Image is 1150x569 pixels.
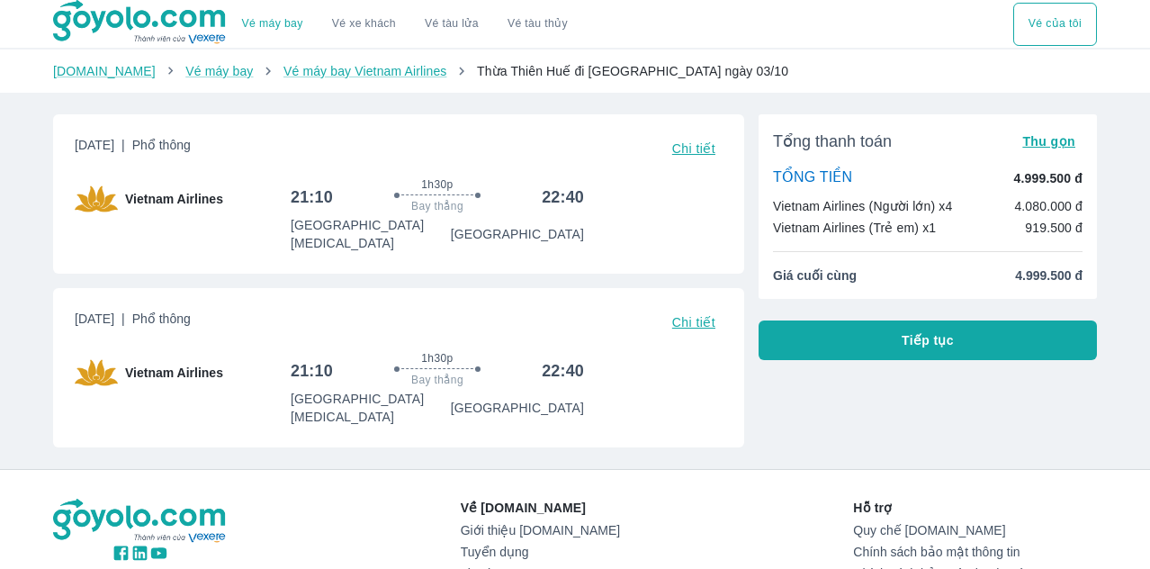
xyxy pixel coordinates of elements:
a: Chính sách bảo mật thông tin [853,545,1097,559]
span: [DATE] [75,310,191,335]
p: 4.080.000 đ [1014,197,1083,215]
span: | [121,312,125,326]
span: 1h30p [421,177,453,192]
img: logo [53,499,228,544]
h6: 21:10 [291,186,333,208]
a: Quy chế [DOMAIN_NAME] [853,523,1097,537]
a: Tuyển dụng [461,545,620,559]
button: Vé tàu thủy [493,3,582,46]
p: [GEOGRAPHIC_DATA] [451,399,584,417]
h6: 22:40 [542,186,584,208]
span: Tổng thanh toán [773,131,892,152]
button: Thu gọn [1015,129,1083,154]
h6: 21:10 [291,360,333,382]
span: Vietnam Airlines [125,190,223,208]
p: Hỗ trợ [853,499,1097,517]
a: Vé xe khách [332,17,396,31]
p: Vietnam Airlines (Trẻ em) x1 [773,219,936,237]
span: | [121,138,125,152]
p: [GEOGRAPHIC_DATA] [451,225,584,243]
a: Vé tàu lửa [410,3,493,46]
p: Về [DOMAIN_NAME] [461,499,620,517]
p: 4.999.500 đ [1014,169,1083,187]
p: [GEOGRAPHIC_DATA] [MEDICAL_DATA] [291,390,451,426]
span: [DATE] [75,136,191,161]
span: Phổ thông [132,312,191,326]
span: Thừa Thiên Huế đi [GEOGRAPHIC_DATA] ngày 03/10 [477,64,788,78]
span: Vietnam Airlines [125,364,223,382]
span: Tiếp tục [902,331,954,349]
span: Chi tiết [672,315,715,330]
span: Bay thẳng [411,373,463,387]
a: Giới thiệu [DOMAIN_NAME] [461,523,620,537]
button: Tiếp tục [759,321,1097,360]
span: 4.999.500 đ [1015,266,1083,284]
button: Chi tiết [665,310,723,335]
span: Phổ thông [132,138,191,152]
h6: 22:40 [542,360,584,382]
span: 1h30p [421,351,453,366]
nav: breadcrumb [53,62,1097,80]
span: Bay thẳng [411,199,463,213]
p: Vietnam Airlines (Người lớn) x4 [773,197,952,215]
span: Chi tiết [672,141,715,156]
span: Giá cuối cùng [773,266,857,284]
p: TỔNG TIỀN [773,168,852,188]
a: Vé máy bay [185,64,253,78]
button: Vé của tôi [1013,3,1097,46]
div: choose transportation mode [228,3,582,46]
a: Vé máy bay [242,17,303,31]
a: [DOMAIN_NAME] [53,64,156,78]
p: [GEOGRAPHIC_DATA] [MEDICAL_DATA] [291,216,451,252]
button: Chi tiết [665,136,723,161]
div: choose transportation mode [1013,3,1097,46]
span: Thu gọn [1022,134,1075,149]
p: 919.500 đ [1025,219,1083,237]
a: Vé máy bay Vietnam Airlines [283,64,447,78]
